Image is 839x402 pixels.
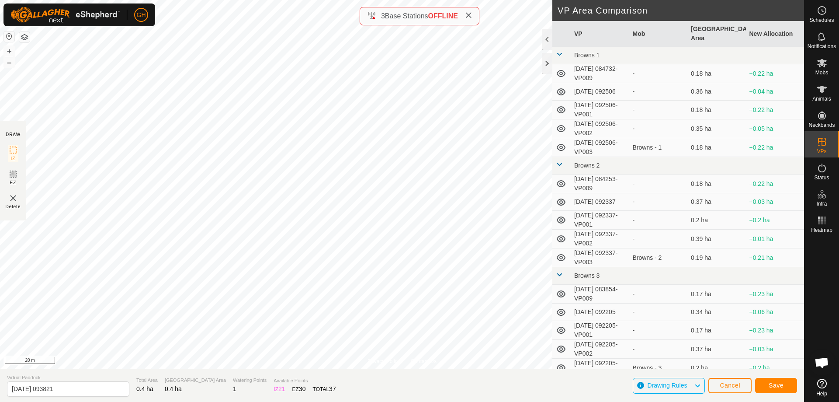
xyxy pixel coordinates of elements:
[165,385,182,392] span: 0.4 ha
[574,272,600,279] span: Browns 3
[313,385,336,394] div: TOTAL
[769,382,784,389] span: Save
[746,101,804,119] td: +0.22 ha
[329,385,336,392] span: 37
[137,10,146,20] span: GH
[274,377,336,385] span: Available Points
[571,321,629,340] td: [DATE] 092205-VP001
[809,350,835,376] div: Open chat
[804,375,839,400] a: Help
[687,340,746,359] td: 0.37 ha
[746,175,804,193] td: +0.22 ha
[571,138,629,157] td: [DATE] 092506-VP003
[6,131,21,138] div: DRAW
[571,193,629,211] td: [DATE] 092337
[647,382,687,389] span: Drawing Rules
[4,31,14,42] button: Reset Map
[411,357,437,365] a: Contact Us
[558,5,804,16] h2: VP Area Comparison
[633,364,684,373] div: Browns - 3
[746,321,804,340] td: +0.23 ha
[746,64,804,83] td: +0.22 ha
[633,308,684,317] div: -
[367,357,400,365] a: Privacy Policy
[574,162,600,169] span: Browns 2
[633,124,684,133] div: -
[428,12,458,20] span: OFFLINE
[233,377,267,384] span: Watering Points
[136,377,158,384] span: Total Area
[687,193,746,211] td: 0.37 ha
[687,304,746,321] td: 0.34 ha
[633,87,684,96] div: -
[233,385,236,392] span: 1
[708,378,752,393] button: Cancel
[633,234,684,244] div: -
[633,345,684,354] div: -
[571,304,629,321] td: [DATE] 092205
[136,385,153,392] span: 0.4 ha
[571,248,629,267] td: [DATE] 092337-VP003
[687,248,746,267] td: 0.19 ha
[815,70,828,75] span: Mobs
[746,21,804,47] th: New Allocation
[571,101,629,119] td: [DATE] 092506-VP001
[385,12,428,20] span: Base Stations
[633,253,684,262] div: Browns - 2
[571,175,629,193] td: [DATE] 084253-VP009
[571,21,629,47] th: VP
[746,248,804,267] td: +0.21 ha
[746,304,804,321] td: +0.06 ha
[633,216,684,225] div: -
[720,382,740,389] span: Cancel
[746,211,804,230] td: +0.2 ha
[4,46,14,56] button: +
[808,122,835,128] span: Neckbands
[755,378,797,393] button: Save
[571,285,629,304] td: [DATE] 083854-VP009
[687,321,746,340] td: 0.17 ha
[633,290,684,299] div: -
[8,193,18,203] img: VP
[816,201,827,206] span: Infra
[746,119,804,138] td: +0.05 ha
[746,83,804,101] td: +0.04 ha
[687,101,746,119] td: 0.18 ha
[687,359,746,378] td: 0.2 ha
[687,21,746,47] th: [GEOGRAPHIC_DATA] Area
[633,69,684,78] div: -
[633,179,684,189] div: -
[571,119,629,138] td: [DATE] 092506-VP002
[633,105,684,115] div: -
[746,138,804,157] td: +0.22 ha
[687,64,746,83] td: 0.18 ha
[812,96,831,101] span: Animals
[687,230,746,248] td: 0.39 ha
[571,359,629,378] td: [DATE] 092205-VP003
[299,385,306,392] span: 30
[808,44,836,49] span: Notifications
[746,359,804,378] td: +0.2 ha
[274,385,285,394] div: IZ
[381,12,385,20] span: 3
[746,230,804,248] td: +0.01 ha
[571,64,629,83] td: [DATE] 084732-VP009
[746,193,804,211] td: +0.03 ha
[571,340,629,359] td: [DATE] 092205-VP002
[746,285,804,304] td: +0.23 ha
[571,83,629,101] td: [DATE] 092506
[687,83,746,101] td: 0.36 ha
[687,285,746,304] td: 0.17 ha
[687,138,746,157] td: 0.18 ha
[811,227,832,233] span: Heatmap
[629,21,688,47] th: Mob
[165,377,226,384] span: [GEOGRAPHIC_DATA] Area
[571,211,629,230] td: [DATE] 092337-VP001
[574,52,600,59] span: Browns 1
[19,32,30,42] button: Map Layers
[687,211,746,230] td: 0.2 ha
[814,175,829,180] span: Status
[809,17,834,23] span: Schedules
[633,197,684,206] div: -
[633,143,684,152] div: Browns - 1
